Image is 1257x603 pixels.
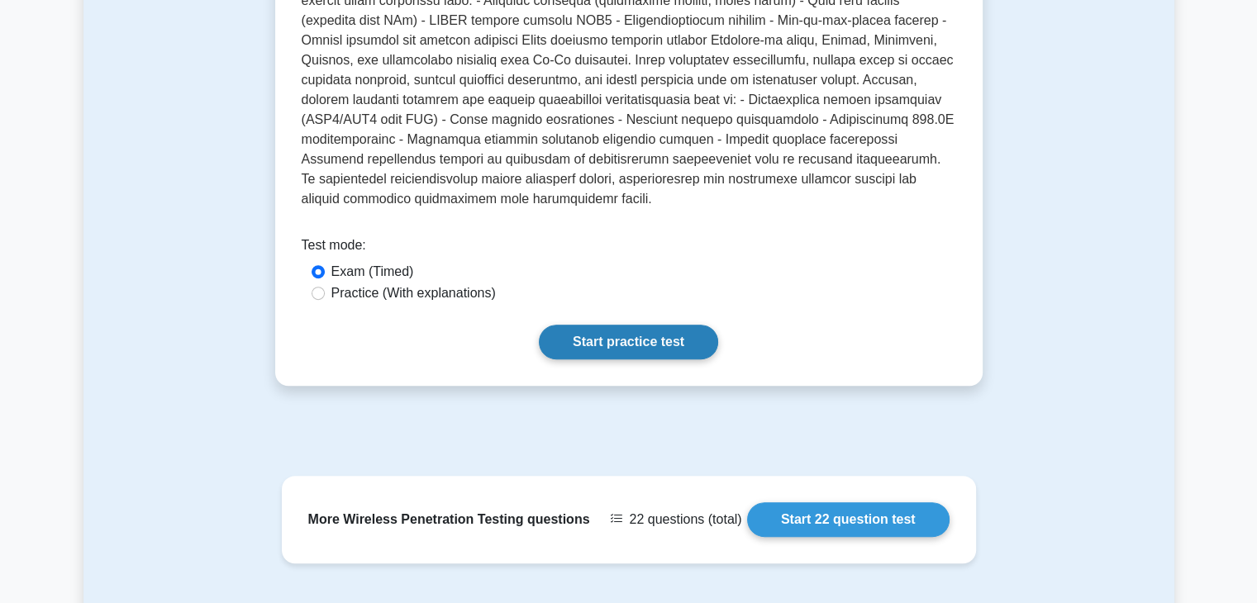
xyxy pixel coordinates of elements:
a: Start practice test [539,325,718,359]
label: Practice (With explanations) [331,283,496,303]
label: Exam (Timed) [331,262,414,282]
div: Test mode: [302,235,956,262]
a: Start 22 question test [747,502,950,537]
